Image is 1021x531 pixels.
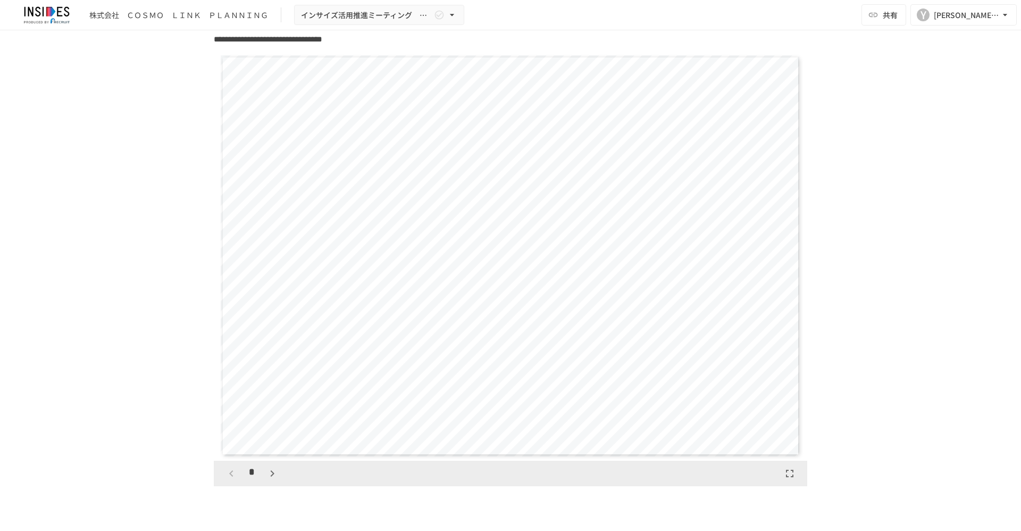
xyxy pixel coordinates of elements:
div: [PERSON_NAME][EMAIL_ADDRESS][DOMAIN_NAME] [934,9,1000,22]
button: インサイズ活用推進ミーティング ～1回目～ [294,5,464,26]
div: Page 1 [214,51,807,461]
span: 共有 [883,9,898,21]
span: インサイズ活用推進ミーティング ～1回目～ [301,9,432,22]
button: Y[PERSON_NAME][EMAIL_ADDRESS][DOMAIN_NAME] [910,4,1017,26]
div: 株式会社 ＣＯＳＭＯ ＬＩＮＫ ＰＬＡＮＮＩＮＧ [89,10,268,21]
div: Y [917,9,930,21]
button: 共有 [861,4,906,26]
img: JmGSPSkPjKwBq77AtHmwC7bJguQHJlCRQfAXtnx4WuV [13,6,81,23]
